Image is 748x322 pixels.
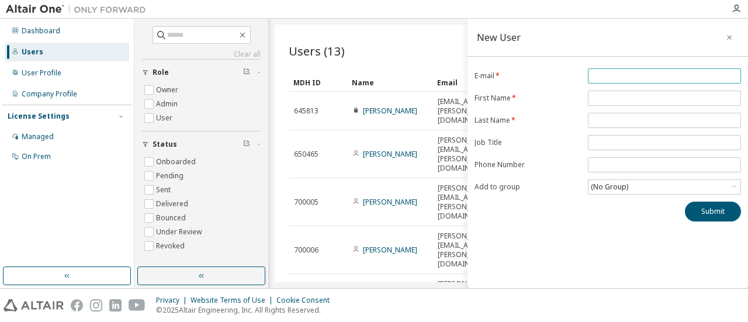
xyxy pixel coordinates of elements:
img: Altair One [6,4,152,15]
label: Bounced [156,211,188,225]
img: youtube.svg [129,299,146,311]
a: [PERSON_NAME] [363,245,417,255]
div: MDH ID [293,73,342,92]
div: Company Profile [22,89,77,99]
label: Sent [156,183,173,197]
div: Name [352,73,428,92]
label: Last Name [475,116,581,125]
div: User Profile [22,68,61,78]
span: [PERSON_NAME][EMAIL_ADDRESS][PERSON_NAME][DOMAIN_NAME] [438,279,497,317]
label: Revoked [156,239,187,253]
label: User [156,111,175,125]
div: (No Group) [589,181,630,193]
span: Status [153,140,177,149]
img: instagram.svg [90,299,102,311]
div: (No Group) [588,180,740,194]
label: Phone Number [475,160,581,169]
span: Users (13) [289,43,345,59]
label: Job Title [475,138,581,147]
a: [PERSON_NAME] [363,149,417,159]
div: Website Terms of Use [191,296,276,305]
span: [EMAIL_ADDRESS][PERSON_NAME][DOMAIN_NAME] [438,97,497,125]
button: Role [142,60,261,85]
label: Add to group [475,182,581,192]
button: Submit [685,202,741,221]
a: [PERSON_NAME] [363,197,417,207]
div: Dashboard [22,26,60,36]
span: Clear filter [243,68,250,77]
div: Cookie Consent [276,296,337,305]
div: On Prem [22,152,51,161]
label: Owner [156,83,181,97]
a: Clear all [142,50,261,59]
label: Under Review [156,225,204,239]
label: First Name [475,94,581,103]
p: © 2025 Altair Engineering, Inc. All Rights Reserved. [156,305,337,315]
label: Admin [156,97,180,111]
label: E-mail [475,71,581,81]
span: 700005 [294,198,318,207]
a: [PERSON_NAME] [363,106,417,116]
span: Clear filter [243,140,250,149]
span: [PERSON_NAME][EMAIL_ADDRESS][PERSON_NAME][DOMAIN_NAME] [438,136,497,173]
span: [PERSON_NAME][EMAIL_ADDRESS][PERSON_NAME][DOMAIN_NAME] [438,183,497,221]
div: Managed [22,132,54,141]
label: Pending [156,169,186,183]
div: New User [477,33,521,42]
div: Email [437,73,486,92]
label: Onboarded [156,155,198,169]
div: Privacy [156,296,191,305]
button: Status [142,131,261,157]
span: 650465 [294,150,318,159]
img: facebook.svg [71,299,83,311]
span: Role [153,68,169,77]
div: Users [22,47,43,57]
label: Delivered [156,197,191,211]
span: [PERSON_NAME][EMAIL_ADDRESS][PERSON_NAME][DOMAIN_NAME] [438,231,497,269]
span: 645813 [294,106,318,116]
span: 700006 [294,245,318,255]
img: linkedin.svg [109,299,122,311]
div: License Settings [8,112,70,121]
img: altair_logo.svg [4,299,64,311]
